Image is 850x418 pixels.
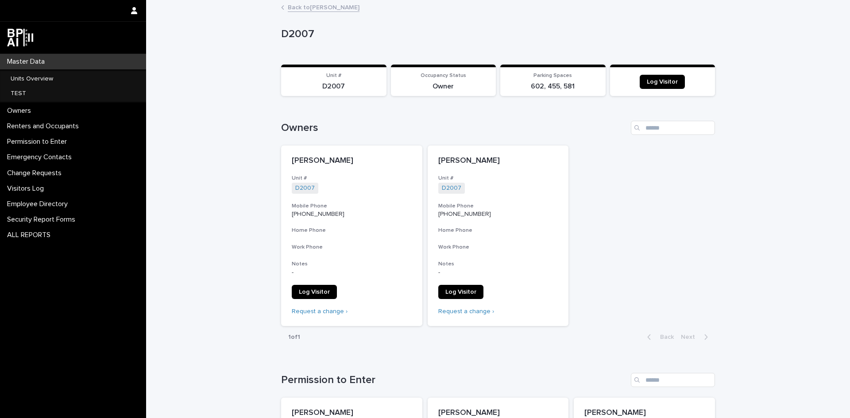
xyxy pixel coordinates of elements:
p: - [438,269,558,276]
h1: Owners [281,122,627,134]
a: Request a change › [292,308,348,314]
p: [PERSON_NAME] [584,408,704,418]
p: Security Report Forms [4,215,82,224]
h3: Home Phone [438,227,558,234]
a: Request a change › [438,308,494,314]
p: Permission to Enter [4,138,74,146]
span: Back [655,334,674,340]
h3: Mobile Phone [438,203,558,210]
p: D2007 [281,28,711,41]
a: [PHONE_NUMBER] [438,211,491,217]
p: Visitors Log [4,184,51,193]
a: Log Visitor [640,75,685,89]
p: 1 of 1 [281,326,307,348]
p: [PERSON_NAME] [438,156,558,166]
p: ALL REPORTS [4,231,58,239]
p: Emergency Contacts [4,153,79,161]
button: Back [640,333,677,341]
a: Log Visitor [438,285,483,299]
p: Owners [4,107,38,115]
a: Back to[PERSON_NAME] [288,2,359,12]
a: D2007 [295,184,315,192]
p: - [292,269,412,276]
h3: Unit # [292,175,412,182]
img: dwgmcNfxSF6WIOOXiGgu [7,29,33,46]
a: [PERSON_NAME]Unit #D2007 Mobile Phone[PHONE_NUMBER]Home PhoneWork PhoneNotes-Log VisitorRequest a... [281,146,422,326]
p: D2007 [286,82,381,91]
h3: Work Phone [292,244,412,251]
button: Next [677,333,715,341]
span: Occupancy Status [421,73,466,78]
h3: Mobile Phone [292,203,412,210]
p: [PERSON_NAME] [292,156,412,166]
h3: Notes [438,261,558,268]
p: TEST [4,90,33,97]
p: Master Data [4,58,52,66]
p: [PERSON_NAME] [438,408,558,418]
span: Next [681,334,700,340]
a: D2007 [442,184,461,192]
p: Employee Directory [4,200,75,208]
p: 602, 455, 581 [506,82,600,91]
span: Log Visitor [445,289,476,295]
a: [PHONE_NUMBER] [292,211,344,217]
span: Log Visitor [647,79,678,85]
p: Units Overview [4,75,60,83]
p: Change Requests [4,169,69,177]
h3: Home Phone [292,227,412,234]
p: Renters and Occupants [4,122,86,130]
h3: Unit # [438,175,558,182]
span: Parking Spaces [533,73,572,78]
span: Log Visitor [299,289,330,295]
h3: Work Phone [438,244,558,251]
input: Search [631,121,715,135]
p: [PERSON_NAME] [292,408,412,418]
span: Unit # [326,73,341,78]
h1: Permission to Enter [281,374,627,387]
h3: Notes [292,261,412,268]
input: Search [631,373,715,387]
a: Log Visitor [292,285,337,299]
a: [PERSON_NAME]Unit #D2007 Mobile Phone[PHONE_NUMBER]Home PhoneWork PhoneNotes-Log VisitorRequest a... [428,146,569,326]
p: Owner [396,82,491,91]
